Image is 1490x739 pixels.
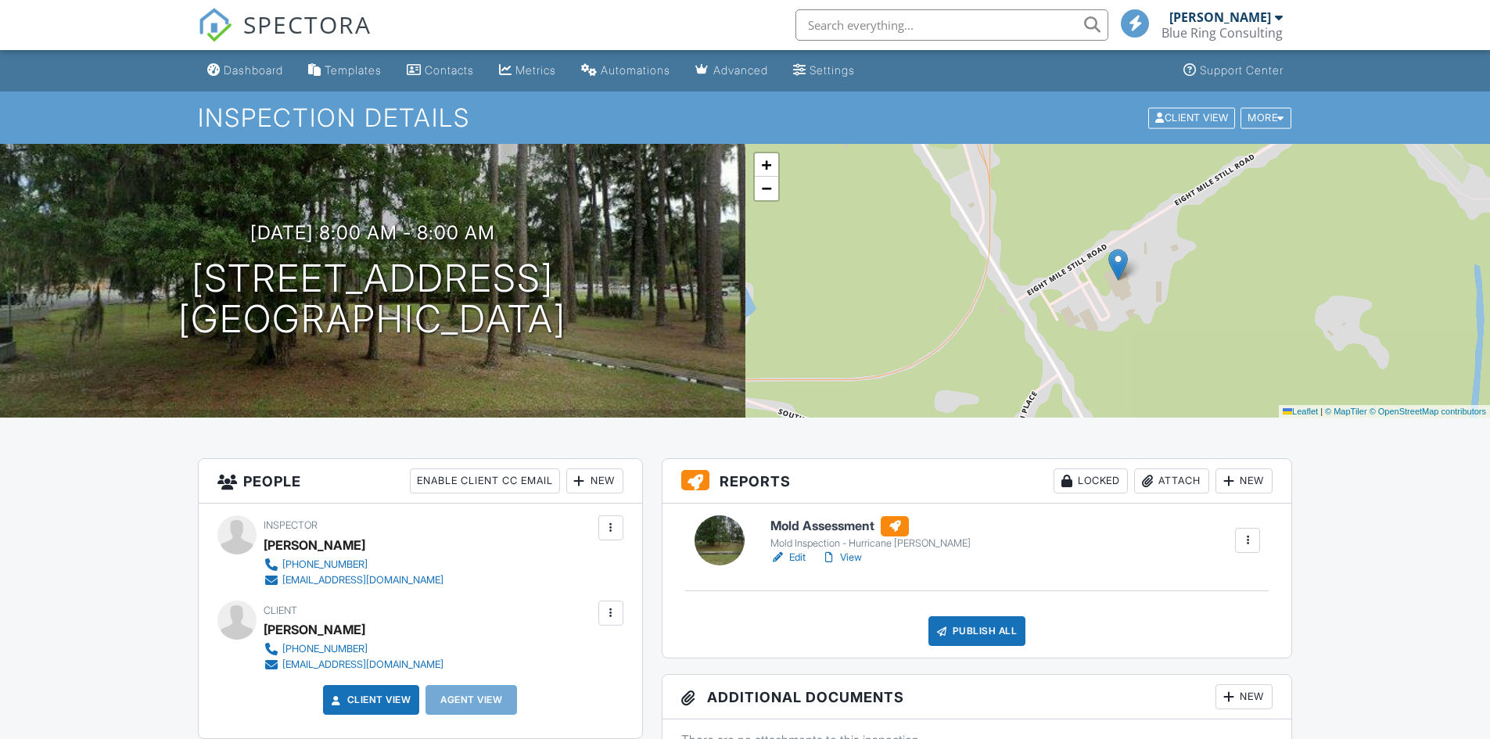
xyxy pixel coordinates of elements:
[770,550,806,565] a: Edit
[425,63,474,77] div: Contacts
[689,56,774,85] a: Advanced
[410,468,560,493] div: Enable Client CC Email
[662,459,1292,504] h3: Reports
[264,533,365,557] div: [PERSON_NAME]
[1177,56,1290,85] a: Support Center
[566,468,623,493] div: New
[198,104,1293,131] h1: Inspection Details
[224,63,283,77] div: Dashboard
[493,56,562,85] a: Metrics
[282,658,443,671] div: [EMAIL_ADDRESS][DOMAIN_NAME]
[282,574,443,587] div: [EMAIL_ADDRESS][DOMAIN_NAME]
[329,692,411,708] a: Client View
[325,63,382,77] div: Templates
[761,155,771,174] span: +
[1240,107,1291,128] div: More
[770,537,971,550] div: Mold Inspection - Hurricane [PERSON_NAME]
[1134,468,1209,493] div: Attach
[264,641,443,657] a: [PHONE_NUMBER]
[199,459,642,504] h3: People
[761,178,771,198] span: −
[264,604,297,616] span: Client
[282,643,368,655] div: [PHONE_NUMBER]
[282,558,368,571] div: [PHONE_NUMBER]
[178,258,566,341] h1: [STREET_ADDRESS] [GEOGRAPHIC_DATA]
[821,550,862,565] a: View
[264,519,318,531] span: Inspector
[198,8,232,42] img: The Best Home Inspection Software - Spectora
[770,516,971,551] a: Mold Assessment Mold Inspection - Hurricane [PERSON_NAME]
[770,516,971,536] h6: Mold Assessment
[264,618,365,641] div: [PERSON_NAME]
[1161,25,1283,41] div: Blue Ring Consulting
[302,56,388,85] a: Templates
[795,9,1108,41] input: Search everything...
[1325,407,1367,416] a: © MapTiler
[601,63,670,77] div: Automations
[1283,407,1318,416] a: Leaflet
[243,8,372,41] span: SPECTORA
[810,63,855,77] div: Settings
[1147,111,1239,123] a: Client View
[713,63,768,77] div: Advanced
[1148,107,1235,128] div: Client View
[264,572,443,588] a: [EMAIL_ADDRESS][DOMAIN_NAME]
[928,616,1026,646] div: Publish All
[1108,249,1128,281] img: Marker
[575,56,677,85] a: Automations (Basic)
[264,557,443,572] a: [PHONE_NUMBER]
[755,177,778,200] a: Zoom out
[1215,684,1273,709] div: New
[250,222,495,243] h3: [DATE] 8:00 am - 8:00 am
[515,63,556,77] div: Metrics
[1215,468,1273,493] div: New
[1200,63,1284,77] div: Support Center
[198,21,372,54] a: SPECTORA
[1169,9,1271,25] div: [PERSON_NAME]
[787,56,861,85] a: Settings
[755,153,778,177] a: Zoom in
[201,56,289,85] a: Dashboard
[1054,468,1128,493] div: Locked
[1320,407,1323,416] span: |
[662,675,1292,719] h3: Additional Documents
[400,56,480,85] a: Contacts
[1370,407,1486,416] a: © OpenStreetMap contributors
[264,657,443,673] a: [EMAIL_ADDRESS][DOMAIN_NAME]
